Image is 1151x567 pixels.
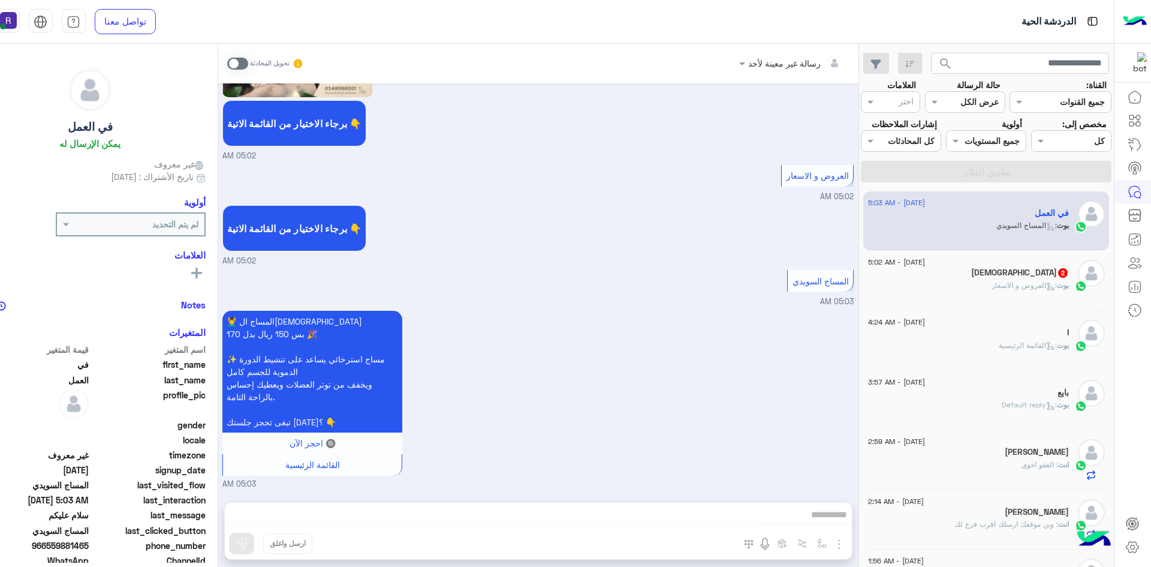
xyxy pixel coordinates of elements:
p: الدردشة الحية [1022,14,1076,30]
span: 2 [1058,268,1068,278]
span: 05:02 AM [222,151,256,162]
span: : المساج السويدي [996,221,1057,230]
img: WhatsApp [1075,280,1087,292]
img: defaultAdmin.png [70,70,110,110]
span: بوت [1057,341,1069,350]
label: القناة: [1086,79,1107,91]
img: Logo [1123,9,1147,34]
img: tab [67,15,80,29]
label: حالة الرسالة [957,79,1001,91]
span: غير معروف [154,158,206,170]
span: [DATE] - 5:02 AM [868,257,925,268]
span: 05:02 AM [222,256,256,267]
button: search [931,53,960,79]
a: تواصل معنا [95,9,156,34]
p: 30/8/2025, 5:03 AM [222,311,402,433]
h6: Notes [181,299,206,310]
span: last_visited_flow [91,479,206,491]
span: بوت [1057,400,1069,409]
h5: في العمل [1035,208,1069,218]
img: tab [1085,14,1100,29]
h6: يمكن الإرسال له [59,138,120,149]
button: تطبيق الفلاتر [861,161,1111,182]
div: اختر [899,95,915,110]
h5: سبحان الله [971,268,1069,278]
span: last_name [91,374,206,386]
span: : العروض و الاسعار [992,281,1057,290]
img: WhatsApp [1075,340,1087,352]
span: first_name [91,358,206,371]
img: defaultAdmin.png [1078,260,1105,287]
a: tab [62,9,86,34]
span: تاريخ الأشتراك : [DATE] [111,170,194,183]
h5: محمد [1005,507,1069,517]
span: المساج السويدي [793,276,849,286]
img: WhatsApp [1075,400,1087,412]
img: defaultAdmin.png [1078,200,1105,227]
span: العفو اخوي [1022,460,1058,469]
img: WhatsApp [1075,460,1087,472]
span: last_clicked_button [91,524,206,537]
span: 05:02 AM [820,192,854,201]
span: القائمة الرئيسية [285,460,340,470]
h5: mahmoud adel [1005,447,1069,457]
span: last_interaction [91,494,206,506]
span: بوت [1057,281,1069,290]
img: hulul-logo.png [1073,519,1115,561]
span: timezone [91,449,206,461]
h5: في العمل [68,120,113,134]
span: [DATE] - 4:24 AM [868,317,925,328]
span: انت [1058,520,1069,529]
span: 05:03 AM [222,479,256,490]
img: 322853014244696 [1125,52,1147,74]
img: defaultAdmin.png [1078,380,1105,407]
span: : Default reply [1002,400,1057,409]
small: تحويل المحادثة [250,59,290,68]
span: برجاء الاختيار من القائمة الاتية 👇 [227,223,361,234]
img: defaultAdmin.png [1078,320,1105,347]
span: ChannelId [91,554,206,567]
button: ارسل واغلق [263,533,312,554]
h5: I [1067,328,1069,338]
span: 🔘 احجز الآن [290,438,336,448]
span: [DATE] - 2:14 AM [868,496,924,507]
h6: المتغيرات [169,327,206,338]
span: 05:03 AM [820,297,854,306]
img: WhatsApp [1075,520,1087,532]
img: WhatsApp [1075,221,1087,233]
span: بوت [1057,221,1069,230]
span: phone_number [91,539,206,552]
label: أولوية [1002,118,1022,130]
span: search [938,56,953,71]
h5: بايع [1057,388,1069,398]
span: برجاء الاختيار من القائمة الاتية 👇 [227,118,361,129]
label: مخصص إلى: [1062,118,1107,130]
img: defaultAdmin.png [1078,499,1105,526]
img: tab [34,15,47,29]
span: [DATE] - 3:57 AM [868,377,925,388]
span: [DATE] - 1:56 AM [868,556,924,566]
span: : القائمة الرئيسية [999,341,1057,350]
span: gender [91,419,206,431]
span: العروض و الاسعار [787,170,849,181]
span: وين موقعك ارسلك اقرب فرع لك [954,520,1058,529]
span: locale [91,434,206,446]
span: اسم المتغير [91,343,206,356]
label: العلامات [887,79,916,91]
label: إشارات الملاحظات [872,118,937,130]
span: signup_date [91,464,206,476]
span: انت [1058,460,1069,469]
img: defaultAdmin.png [1078,439,1105,466]
span: last_message [91,509,206,521]
span: profile_pic [91,389,206,416]
h6: أولوية [184,197,206,208]
span: [DATE] - 5:03 AM [868,197,925,208]
span: [DATE] - 2:59 AM [868,436,925,447]
img: defaultAdmin.png [59,389,89,419]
